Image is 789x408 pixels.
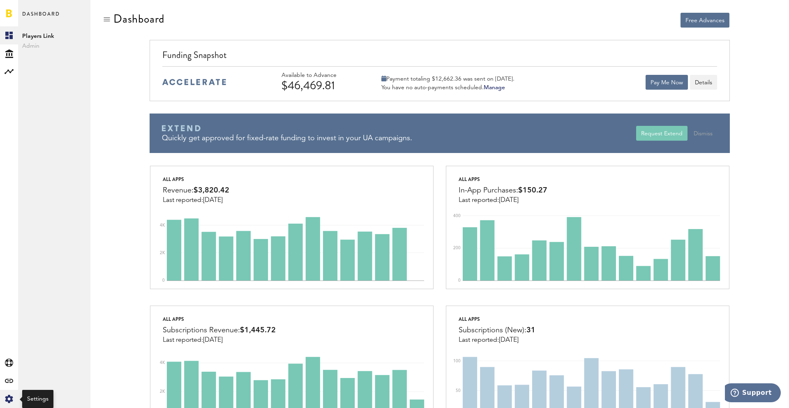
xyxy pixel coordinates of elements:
[162,133,636,144] div: Quickly get approved for fixed-rate funding to invest in your UA campaigns.
[160,223,165,227] text: 4K
[163,314,276,324] div: All apps
[203,337,223,343] span: [DATE]
[526,327,535,334] span: 31
[203,197,223,204] span: [DATE]
[240,327,276,334] span: $1,445.72
[162,125,201,132] img: Braavo Extend
[459,197,547,204] div: Last reported:
[459,324,535,336] div: Subscriptions (New):
[22,9,60,26] span: Dashboard
[163,174,229,184] div: All apps
[163,184,229,197] div: Revenue:
[22,31,86,41] span: Players Link
[381,75,514,83] div: Payment totaling $12,662.36 was sent on [DATE].
[499,197,519,204] span: [DATE]
[281,72,360,79] div: Available to Advance
[453,359,461,363] text: 100
[459,336,535,344] div: Last reported:
[453,214,461,218] text: 400
[160,390,165,394] text: 2K
[636,126,687,141] button: Request Extend
[194,187,229,194] span: $3,820.42
[162,278,165,283] text: 0
[163,197,229,204] div: Last reported:
[725,383,781,404] iframe: Opens a widget where you can find more information
[459,314,535,324] div: All apps
[689,126,717,141] button: Dismiss
[162,79,226,85] img: accelerate-medium-blue-logo.svg
[459,174,547,184] div: All apps
[458,278,461,283] text: 0
[381,84,514,91] div: You have no auto-payments scheduled.
[518,187,547,194] span: $150.27
[160,251,165,255] text: 2K
[162,49,717,66] div: Funding Snapshot
[22,41,86,51] span: Admin
[459,184,547,197] div: In-App Purchases:
[453,246,461,250] text: 200
[690,75,717,90] button: Details
[113,12,164,25] div: Dashboard
[499,337,519,343] span: [DATE]
[456,389,461,393] text: 50
[281,79,360,92] div: $46,469.81
[484,85,505,90] a: Manage
[646,75,688,90] button: Pay Me Now
[163,324,276,336] div: Subscriptions Revenue:
[27,395,48,403] div: Settings
[160,361,165,365] text: 4K
[681,13,729,28] button: Free Advances
[163,336,276,344] div: Last reported:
